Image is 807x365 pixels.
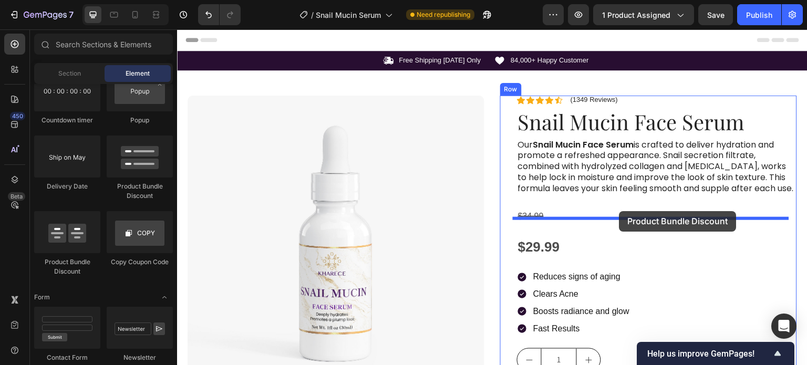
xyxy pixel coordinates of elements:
input: Search Sections & Elements [34,34,173,55]
p: 7 [69,8,74,21]
div: Popup [107,116,173,125]
button: Publish [737,4,781,25]
span: Form [34,293,50,302]
div: Product Bundle Discount [107,182,173,201]
div: Undo/Redo [198,4,241,25]
span: Section [58,69,81,78]
div: Publish [746,9,772,20]
div: Open Intercom Messenger [771,314,796,339]
button: 7 [4,4,78,25]
span: Help us improve GemPages! [647,349,771,359]
span: Need republishing [417,10,470,19]
span: Toggle open [156,289,173,306]
button: 1 product assigned [593,4,694,25]
div: 450 [10,112,25,120]
button: Show survey - Help us improve GemPages! [647,347,784,360]
span: 1 product assigned [602,9,670,20]
span: / [311,9,314,20]
div: Product Bundle Discount [34,257,100,276]
div: Delivery Date [34,182,100,191]
div: Copy Coupon Code [107,257,173,267]
div: Beta [8,192,25,201]
div: Countdown timer [34,116,100,125]
span: Snail Mucin Serum [316,9,381,20]
span: Save [707,11,725,19]
div: Contact Form [34,353,100,362]
span: Element [126,69,150,78]
button: Save [698,4,733,25]
iframe: Design area [177,29,807,365]
div: Newsletter [107,353,173,362]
